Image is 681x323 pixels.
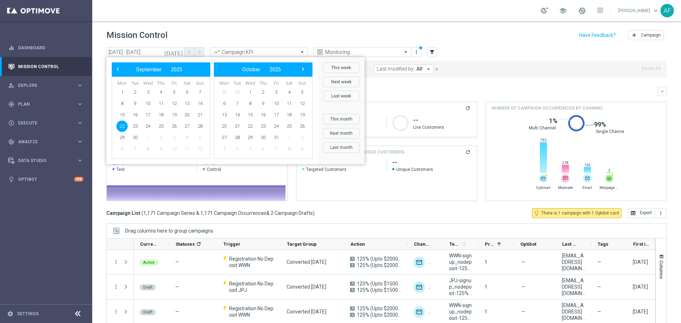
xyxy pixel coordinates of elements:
span: 125% (Upto $1500) + 20FS (Cash)_Email_A [357,280,402,287]
ng-select: Campaign KPI [210,47,308,57]
i: keyboard_arrow_right [77,157,83,164]
span: 2 [297,132,308,143]
span: A [350,306,355,311]
div: lightbulb Optibot +10 [8,177,84,182]
span: 18 [155,109,167,121]
span: 165 [583,163,591,167]
ng-select: Monitoring [314,47,411,57]
span: Registration No Deposit WWN [229,256,275,268]
i: filter_alt [429,49,435,55]
span: 6 [258,143,269,155]
span: Tags [598,241,608,247]
span: 29 [116,132,128,143]
img: Webpage Pop-up [428,257,439,268]
button: September [132,65,166,74]
span: 4 [283,87,295,98]
img: email-trigger.svg [539,174,548,183]
span: 25 [283,121,295,132]
button: refresh [465,105,471,111]
span: 8 [142,143,154,155]
span: Number of campaign occurrences by channel [492,105,603,111]
th: weekday [270,80,283,87]
button: [DATE] [163,47,184,58]
span: 29 [218,87,230,98]
span: 28 [232,132,243,143]
div: Data Studio [8,157,77,164]
span: Explore [18,83,77,88]
div: Plan [8,101,77,107]
span: 3 [271,87,282,98]
th: weekday [155,80,168,87]
span: 29 [244,132,256,143]
img: Optimail [414,306,425,318]
span: 22 [116,121,128,132]
span: A [350,257,355,261]
button: 2025 [166,65,187,74]
span: WWN-signup_nodeposit-125%upto2000+125FS, WWN-signup_nodeposit-125%upto2000+125FS-popup [449,252,472,272]
span: 3 [605,168,613,173]
button: Last month [323,142,359,153]
button: open_in_browser Export [627,208,655,218]
h1: Mission Control [106,30,167,40]
span: 13 [181,98,193,109]
span: 7 [271,143,282,155]
span: 23 [129,121,141,132]
i: refresh [465,149,471,155]
span: 8 [244,98,256,109]
colored-tag: Active [140,259,158,266]
th: weekday [181,80,194,87]
i: more_vert [658,210,664,216]
button: lightbulb_outline There is 1 campaign with 1 Optibot card [532,208,621,218]
span: 9 [258,98,269,109]
button: track_changes Analyze keyboard_arrow_right [8,139,84,145]
span: 3 [142,87,154,98]
button: keyboard_arrow_down [658,87,667,96]
i: trending_up [213,49,220,56]
th: weekday [167,80,181,87]
button: arrow_forward [194,47,204,57]
bs-daterangepicker-container: calendar [106,57,365,164]
i: arrow_forward [197,50,202,55]
span: Converted Today [287,259,326,265]
span: There is 1 campaign with 1 Optibot card [541,210,619,216]
span: 1,171 Campaign Series & 1,171 Campaign Occurrences [143,210,266,216]
span: Multi Channel [529,125,556,131]
span: Email [577,185,597,190]
div: Optimail [414,257,425,268]
span: & [266,210,270,216]
span: 28 [194,121,206,132]
span: 8 [283,143,295,155]
span: 12 [168,98,180,109]
i: arrow_back [187,50,192,55]
span: 30 [258,132,269,143]
span: 17 [271,109,282,121]
span: — [521,259,525,265]
span: 15 [116,109,128,121]
span: 125% (Upto $2000) + 125FS_Email_A [357,256,402,262]
div: 20 Sep 2025, Saturday [633,259,648,265]
span: Current Status [140,241,157,247]
span: 7 [232,98,243,109]
span: 1% [549,117,558,125]
span: A [350,282,355,286]
th: weekday [244,80,257,87]
span: 16 [129,109,141,121]
i: play_circle_outline [8,120,15,126]
div: Email [583,174,592,183]
span: 9 [129,98,141,109]
a: [PERSON_NAME]keyboard_arrow_down [618,5,660,16]
h3: Campaign List [106,210,315,216]
div: zach@goldmedialab.com [562,252,585,272]
span: 15 [244,109,256,121]
span: 23 [258,121,269,132]
span: 99% [594,120,606,129]
button: equalizer Dashboard [8,45,84,51]
span: › [298,65,308,74]
div: play_circle_outline Execute keyboard_arrow_right [8,120,84,126]
button: more_vert [413,48,420,56]
th: weekday [116,80,129,87]
i: add [631,32,637,38]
